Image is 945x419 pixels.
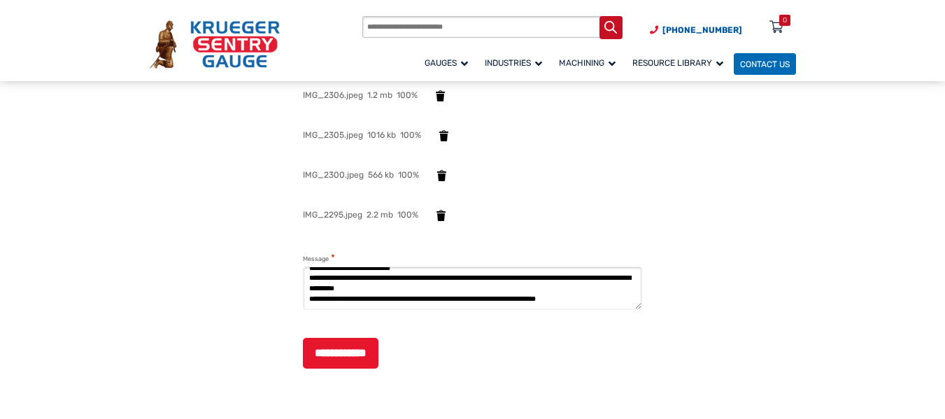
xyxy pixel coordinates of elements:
[363,130,400,140] span: 1016 kb
[362,210,397,220] span: 2.2 mb
[478,51,553,76] a: Industries
[150,20,280,69] img: Krueger Sentry Gauge
[303,130,363,140] span: IMG_2305.jpeg
[425,58,468,68] span: Gauges
[364,170,398,180] span: 566 kb
[397,210,418,220] span: 100%
[303,170,364,180] span: IMG_2300.jpeg
[363,90,397,100] span: 1.2 mb
[400,130,421,140] span: 100%
[662,25,742,35] span: [PHONE_NUMBER]
[303,90,363,100] span: IMG_2306.jpeg
[783,15,787,26] div: 0
[303,253,335,264] label: Message
[397,90,418,100] span: 100%
[303,210,362,220] span: IMG_2295.jpeg
[626,51,734,76] a: Resource Library
[553,51,626,76] a: Machining
[418,51,478,76] a: Gauges
[485,58,542,68] span: Industries
[740,59,790,69] span: Contact Us
[734,53,796,75] a: Contact Us
[559,58,616,68] span: Machining
[650,24,742,36] a: Phone Number (920) 434-8860
[398,170,419,180] span: 100%
[632,58,723,68] span: Resource Library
